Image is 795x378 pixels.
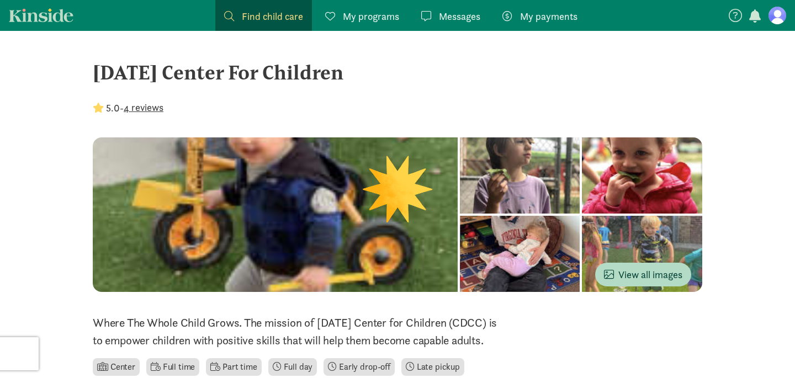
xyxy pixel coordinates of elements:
[93,314,508,349] p: Where The Whole Child Grows. The mission of [DATE] Center for Children (CDCC) is to empower child...
[268,358,317,376] li: Full day
[520,9,577,24] span: My payments
[242,9,303,24] span: Find child care
[439,9,480,24] span: Messages
[146,358,199,376] li: Full time
[604,267,682,282] span: View all images
[343,9,399,24] span: My programs
[401,358,464,376] li: Late pickup
[93,358,140,376] li: Center
[595,263,691,286] button: View all images
[9,8,73,22] a: Kinside
[124,100,163,115] button: 4 reviews
[93,100,163,115] div: -
[106,102,120,114] strong: 5.0
[206,358,261,376] li: Part time
[324,358,395,376] li: Early drop-off
[93,57,702,87] div: [DATE] Center For Children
